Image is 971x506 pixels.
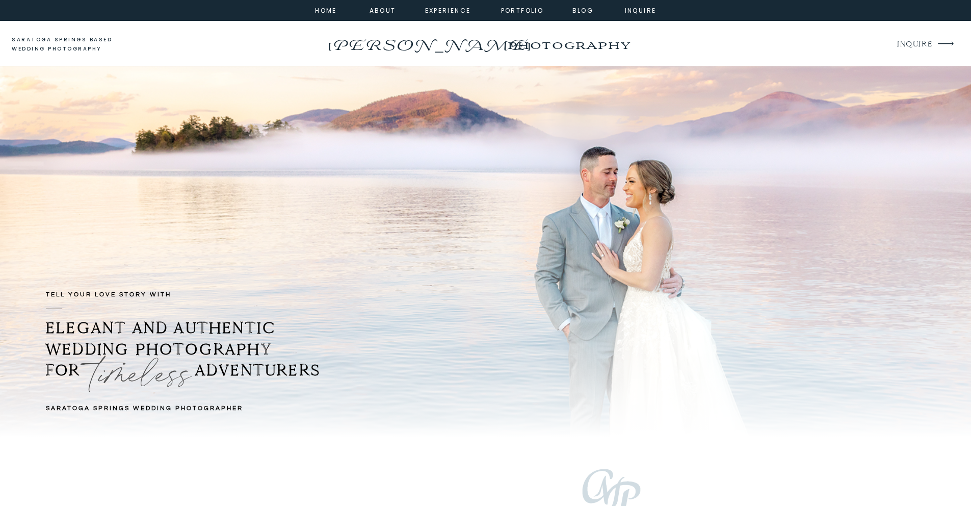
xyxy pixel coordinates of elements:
[487,31,650,59] a: photography
[46,405,243,412] b: Saratoga Springs Wedding Photographer
[325,33,533,49] a: [PERSON_NAME]
[897,38,931,52] a: INQUIRE
[46,291,171,298] b: TELL YOUR LOVE STORY with
[312,5,340,14] a: home
[93,346,181,410] p: timeless
[565,5,601,14] a: Blog
[501,5,544,14] a: portfolio
[370,5,392,14] a: about
[12,35,132,54] a: saratoga springs based wedding photography
[46,318,321,380] b: ELEGANT AND AUTHENTIC WEDDING PHOTOGRAPHY FOR ADVENTURERS
[622,5,659,14] a: inquire
[425,5,466,14] a: experience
